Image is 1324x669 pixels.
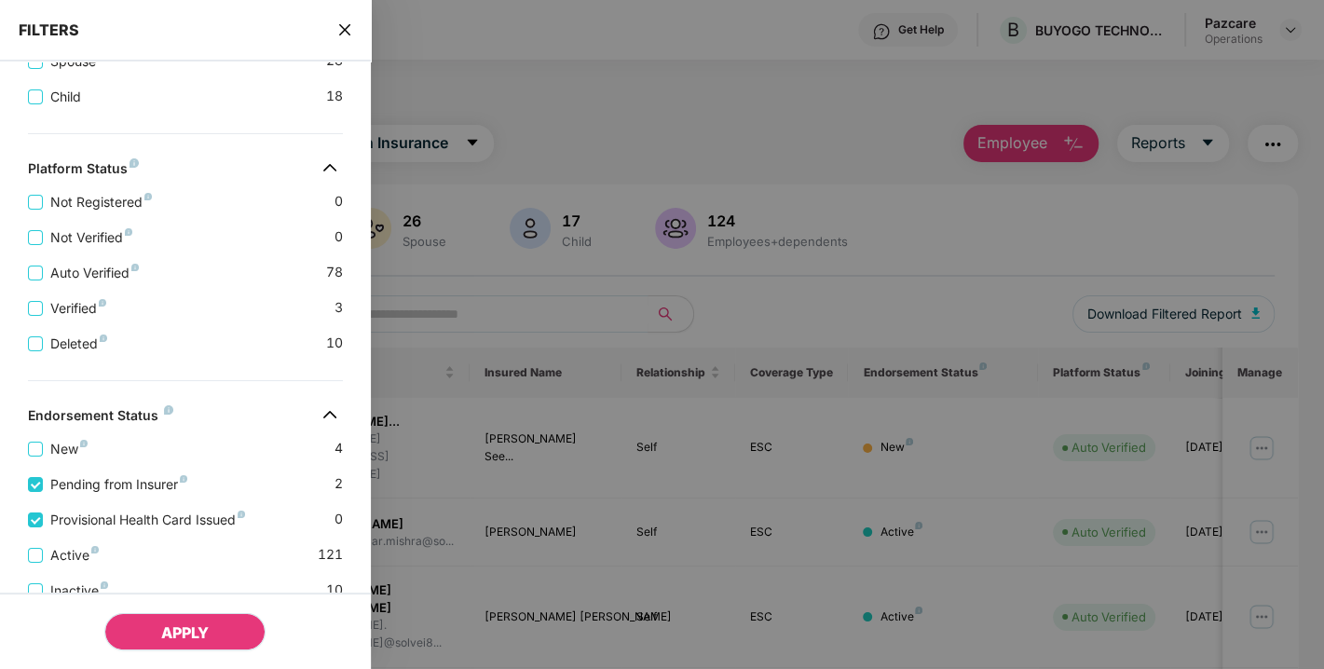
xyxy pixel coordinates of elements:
img: svg+xml;base64,PHN2ZyB4bWxucz0iaHR0cDovL3d3dy53My5vcmcvMjAwMC9zdmciIHdpZHRoPSI4IiBoZWlnaHQ9IjgiIH... [91,546,99,553]
div: Endorsement Status [28,407,173,430]
span: 2 [334,473,343,495]
span: 78 [326,262,343,283]
span: 0 [334,226,343,248]
img: svg+xml;base64,PHN2ZyB4bWxucz0iaHR0cDovL3d3dy53My5vcmcvMjAwMC9zdmciIHdpZHRoPSI4IiBoZWlnaHQ9IjgiIH... [130,158,139,168]
span: Verified [43,298,114,319]
img: svg+xml;base64,PHN2ZyB4bWxucz0iaHR0cDovL3d3dy53My5vcmcvMjAwMC9zdmciIHdpZHRoPSI4IiBoZWlnaHQ9IjgiIH... [164,405,173,415]
span: FILTERS [19,20,79,39]
img: svg+xml;base64,PHN2ZyB4bWxucz0iaHR0cDovL3d3dy53My5vcmcvMjAwMC9zdmciIHdpZHRoPSIzMiIgaGVpZ2h0PSIzMi... [315,400,345,430]
span: 10 [326,580,343,601]
span: Deleted [43,334,115,354]
span: 121 [318,544,343,566]
span: 0 [334,191,343,212]
span: Not Registered [43,192,159,212]
img: svg+xml;base64,PHN2ZyB4bWxucz0iaHR0cDovL3d3dy53My5vcmcvMjAwMC9zdmciIHdpZHRoPSI4IiBoZWlnaHQ9IjgiIH... [80,440,88,447]
span: Spouse [43,51,103,72]
img: svg+xml;base64,PHN2ZyB4bWxucz0iaHR0cDovL3d3dy53My5vcmcvMjAwMC9zdmciIHdpZHRoPSIzMiIgaGVpZ2h0PSIzMi... [315,153,345,183]
span: Inactive [43,580,116,601]
img: svg+xml;base64,PHN2ZyB4bWxucz0iaHR0cDovL3d3dy53My5vcmcvMjAwMC9zdmciIHdpZHRoPSI4IiBoZWlnaHQ9IjgiIH... [100,334,107,342]
img: svg+xml;base64,PHN2ZyB4bWxucz0iaHR0cDovL3d3dy53My5vcmcvMjAwMC9zdmciIHdpZHRoPSI4IiBoZWlnaHQ9IjgiIH... [131,264,139,271]
span: Auto Verified [43,263,146,283]
span: Pending from Insurer [43,474,195,495]
span: 18 [326,86,343,107]
img: svg+xml;base64,PHN2ZyB4bWxucz0iaHR0cDovL3d3dy53My5vcmcvMjAwMC9zdmciIHdpZHRoPSI4IiBoZWlnaHQ9IjgiIH... [125,228,132,236]
span: Not Verified [43,227,140,248]
img: svg+xml;base64,PHN2ZyB4bWxucz0iaHR0cDovL3d3dy53My5vcmcvMjAwMC9zdmciIHdpZHRoPSI4IiBoZWlnaHQ9IjgiIH... [180,475,187,483]
span: 10 [326,333,343,354]
span: 3 [334,297,343,319]
span: Provisional Health Card Issued [43,510,253,530]
span: Child [43,87,89,107]
div: Platform Status [28,160,139,183]
span: 0 [334,509,343,530]
span: 4 [334,438,343,459]
button: APPLY [104,613,266,650]
img: svg+xml;base64,PHN2ZyB4bWxucz0iaHR0cDovL3d3dy53My5vcmcvMjAwMC9zdmciIHdpZHRoPSI4IiBoZWlnaHQ9IjgiIH... [99,299,106,307]
span: close [337,20,352,39]
img: svg+xml;base64,PHN2ZyB4bWxucz0iaHR0cDovL3d3dy53My5vcmcvMjAwMC9zdmciIHdpZHRoPSI4IiBoZWlnaHQ9IjgiIH... [238,511,245,518]
img: svg+xml;base64,PHN2ZyB4bWxucz0iaHR0cDovL3d3dy53My5vcmcvMjAwMC9zdmciIHdpZHRoPSI4IiBoZWlnaHQ9IjgiIH... [144,193,152,200]
span: New [43,439,95,459]
span: Active [43,545,106,566]
img: svg+xml;base64,PHN2ZyB4bWxucz0iaHR0cDovL3d3dy53My5vcmcvMjAwMC9zdmciIHdpZHRoPSI4IiBoZWlnaHQ9IjgiIH... [101,581,108,589]
span: APPLY [161,623,209,642]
